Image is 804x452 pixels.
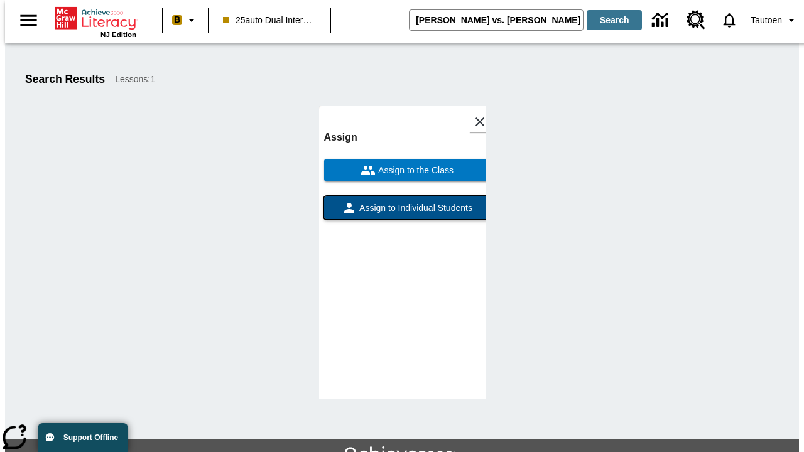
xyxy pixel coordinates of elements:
button: Assign to the Class [324,159,491,181]
a: Data Center [644,3,679,38]
span: Tautoen [751,14,782,27]
a: Home [55,6,136,31]
h6: Assign [324,129,491,146]
span: Lessons : 1 [115,73,155,86]
span: Assign to the Class [376,164,454,177]
a: Resource Center, Will open in new tab [679,3,713,37]
span: NJ Edition [100,31,136,38]
span: Support Offline [63,433,118,442]
div: Home [55,4,136,38]
span: B [174,12,180,28]
span: 25auto Dual International [223,14,316,27]
button: Close [469,111,491,132]
button: Search [587,10,642,30]
button: Profile/Settings [746,9,804,31]
button: Boost Class color is peach. Change class color [167,9,204,31]
button: Open side menu [10,2,47,39]
button: Support Offline [38,423,128,452]
div: lesson details [319,106,486,399]
span: Assign to Individual Students [357,202,472,215]
button: Assign to Individual Students [324,196,491,219]
a: Notifications [713,4,746,36]
h1: Search Results [25,73,105,86]
input: search field [410,10,583,30]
